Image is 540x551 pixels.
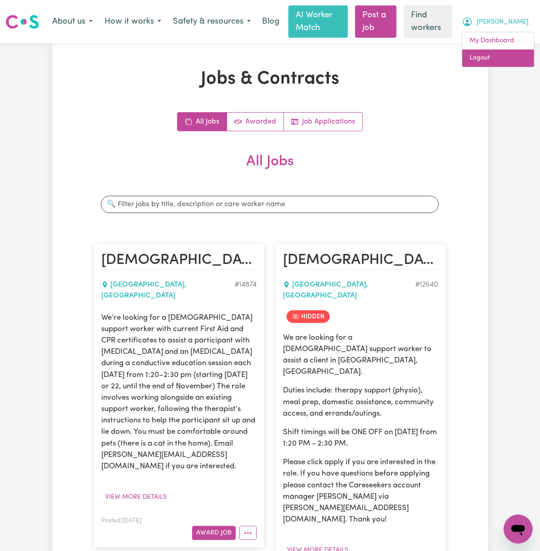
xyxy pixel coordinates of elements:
a: Active jobs [227,113,284,131]
iframe: Button to launch messaging window [504,515,533,544]
a: Job applications [284,113,362,131]
p: Shift timings will be ONE OFF on [DATE] from 1:20 PM - 2:30 PM. [283,427,438,449]
h1: Jobs & Contracts [94,69,446,90]
h2: Female Support Worker – Fridays 1:20–2:30 pm [101,252,257,270]
h2: Female Support Worker Needed ONE OFF on 12/07 Friday in MACQUARIE PARK, NSW [283,252,438,270]
p: We’re looking for a [DEMOGRAPHIC_DATA] support worker with current First Aid and CPR certificates... [101,312,257,472]
button: View more details [101,490,171,504]
button: Award Job [192,526,236,540]
input: 🔍 Filter jobs by title, description or care worker name [101,196,439,213]
a: All jobs [178,113,227,131]
a: Logout [462,50,534,67]
a: Careseekers logo [5,11,39,32]
button: How it works [99,12,167,31]
img: Careseekers logo [5,14,39,30]
h2: All Jobs [94,153,446,185]
div: My Account [462,32,535,67]
button: More options [239,526,257,540]
div: Job ID #12640 [415,279,438,301]
span: [PERSON_NAME] [476,17,529,27]
p: Duties include: therapy support (physio), meal prep, domestic assistance, community access, and e... [283,385,438,419]
p: Please click apply if you are interested in the role. If you have questions before applying pleas... [283,457,438,525]
a: AI Worker Match [288,5,348,38]
div: [GEOGRAPHIC_DATA] , [GEOGRAPHIC_DATA] [283,279,415,301]
a: Find workers [404,5,452,38]
button: My Account [456,12,535,31]
a: Blog [257,12,285,32]
button: Safety & resources [167,12,257,31]
span: Posted: [DATE] [101,518,141,524]
span: Job is hidden [287,310,330,323]
a: My Dashboard [462,32,534,50]
div: Job ID #14874 [234,279,257,301]
a: Post a job [355,5,396,38]
p: We are looking for a [DEMOGRAPHIC_DATA] support worker to assist a client in [GEOGRAPHIC_DATA], [... [283,332,438,378]
button: About us [46,12,99,31]
div: [GEOGRAPHIC_DATA] , [GEOGRAPHIC_DATA] [101,279,234,301]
